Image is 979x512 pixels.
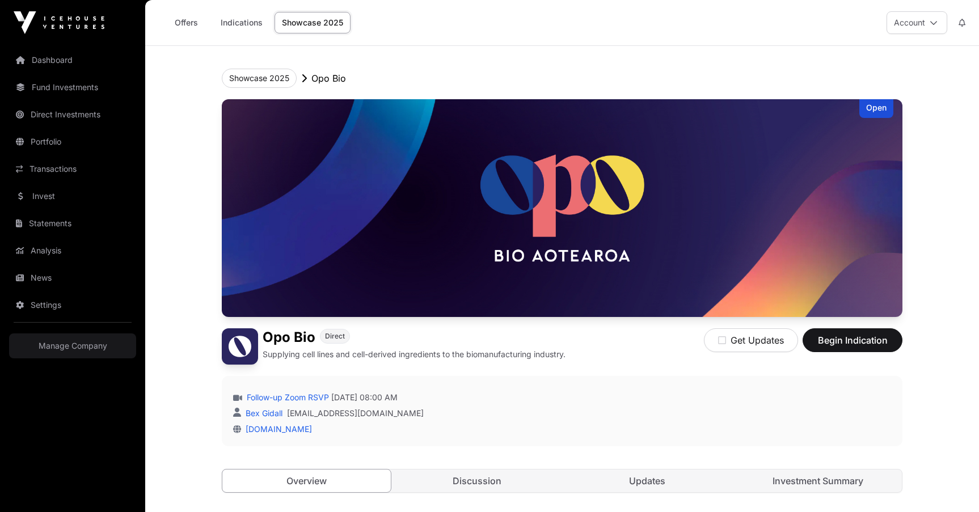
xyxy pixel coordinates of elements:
a: Begin Indication [803,340,902,351]
a: Direct Investments [9,102,136,127]
a: Transactions [9,156,136,181]
nav: Tabs [222,469,902,492]
a: Analysis [9,238,136,263]
p: Supplying cell lines and cell-derived ingredients to the biomanufacturing industry. [263,349,566,360]
span: Direct [325,332,345,341]
span: [DATE] 08:00 AM [331,392,398,403]
div: Open [859,99,893,118]
a: Invest [9,184,136,209]
a: Dashboard [9,48,136,73]
a: Indications [213,12,270,33]
a: News [9,265,136,290]
a: Offers [163,12,209,33]
a: Portfolio [9,129,136,154]
a: Follow-up Zoom RSVP [244,392,329,403]
button: Get Updates [704,328,798,352]
p: Opo Bio [311,71,346,85]
a: Settings [9,293,136,318]
button: Begin Indication [803,328,902,352]
span: Begin Indication [817,333,888,347]
h1: Opo Bio [263,328,315,346]
img: Icehouse Ventures Logo [14,11,104,34]
a: Overview [222,469,391,493]
button: Showcase 2025 [222,69,297,88]
a: Bex Gidall [243,408,282,418]
a: [DOMAIN_NAME] [241,424,312,434]
img: Opo Bio [222,99,902,317]
button: Account [887,11,947,34]
a: [EMAIL_ADDRESS][DOMAIN_NAME] [287,408,424,419]
a: Statements [9,211,136,236]
a: Updates [563,469,732,492]
img: Opo Bio [222,328,258,365]
a: Discussion [393,469,562,492]
a: Manage Company [9,333,136,358]
a: Investment Summary [734,469,902,492]
a: Showcase 2025 [275,12,351,33]
a: Fund Investments [9,75,136,100]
